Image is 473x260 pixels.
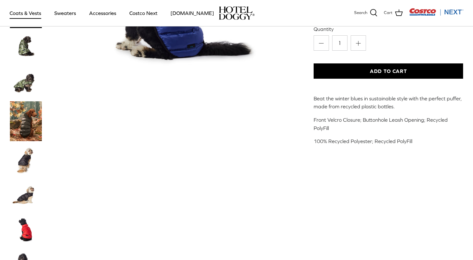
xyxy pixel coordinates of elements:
a: Thumbnail Link [10,144,42,176]
label: Quantity [314,25,463,32]
a: Thumbnail Link [10,214,42,246]
a: Costco Next [124,2,163,24]
a: Visit Costco Next [409,12,463,17]
p: Beat the winter blues in sustainable style with the perfect puffer, made from recycled plastic bo... [314,95,463,111]
a: Thumbnail Link [10,101,42,141]
img: hoteldoggycom [219,6,255,20]
a: Sweaters [49,2,82,24]
a: Thumbnail Link [10,31,42,63]
span: Search [354,10,367,16]
input: Quantity [332,35,347,51]
a: Accessories [83,2,122,24]
a: Coats & Vests [4,2,47,24]
span: Cart [384,10,393,16]
p: Front Velcro Closure; Buttonhole Leash Opening; Recycled PolyFill [314,116,463,132]
a: Cart [384,9,403,17]
p: 100% Recycled Polyester; Recycled PolyFill [314,137,463,154]
button: Add to Cart [314,63,463,79]
a: Thumbnail Link [10,66,42,98]
a: [DOMAIN_NAME] [165,2,220,24]
a: Thumbnail Link [10,179,42,211]
img: Costco Next [409,8,463,16]
a: Search [354,9,378,17]
a: hoteldoggy.com hoteldoggycom [219,6,255,20]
